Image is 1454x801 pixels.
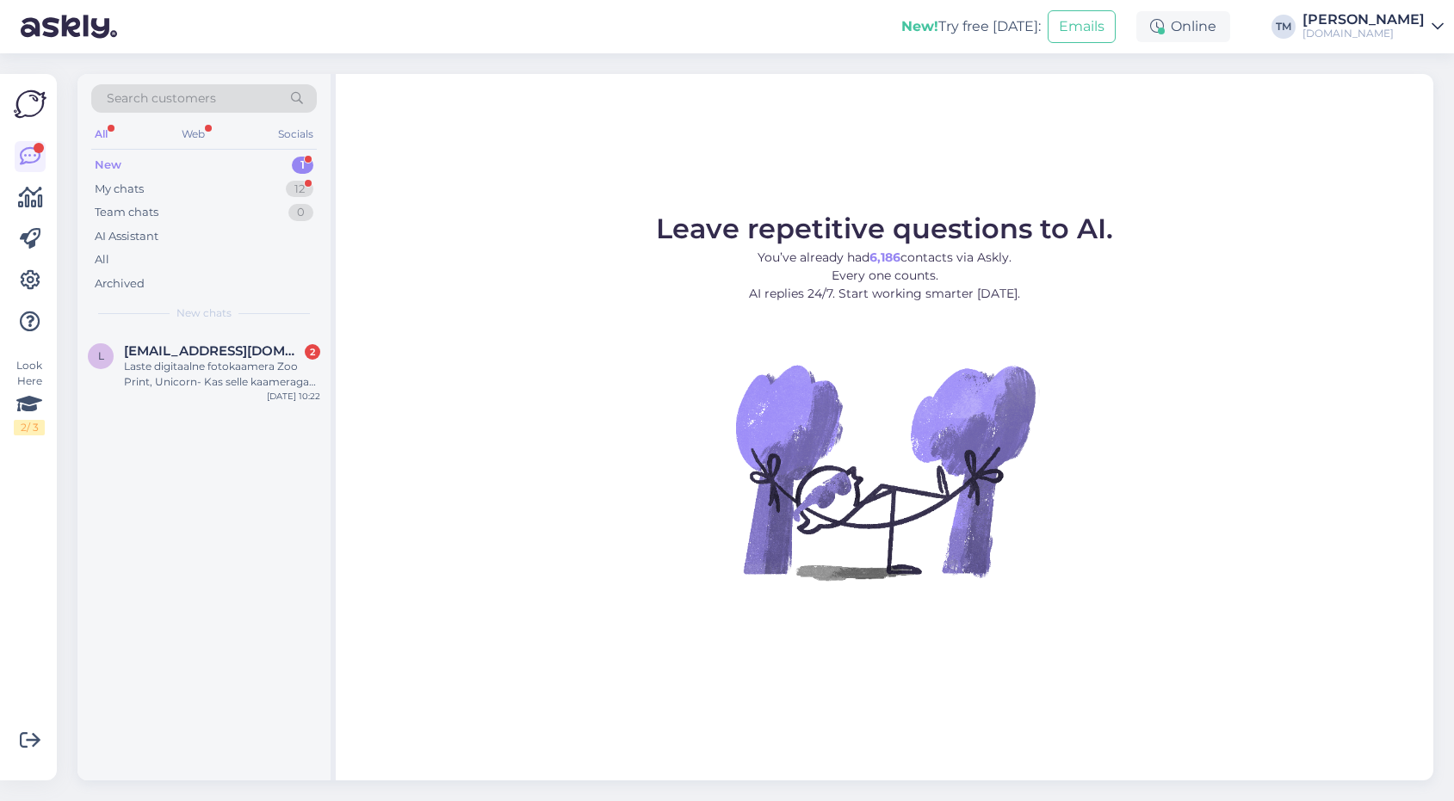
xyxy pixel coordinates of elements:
div: [PERSON_NAME] [1302,13,1425,27]
div: 1 [292,157,313,174]
img: No Chat active [730,317,1040,626]
span: New chats [176,305,232,321]
span: Leave repetitive questions to AI. [656,212,1113,245]
b: 6,186 [869,250,900,265]
span: liina.korotkina@gmail.com [124,343,303,359]
div: Web [178,123,208,145]
p: You’ve already had contacts via Askly. Every one counts. AI replies 24/7. Start working smarter [... [656,249,1113,303]
div: Socials [275,123,317,145]
div: All [91,123,111,145]
div: Laste digitaalne fotokaamera Zoo Print, Unicorn- Kas selle kaameraga saab iseenesest pildistada k... [124,359,320,390]
div: New [95,157,121,174]
span: l [98,349,104,362]
img: Askly Logo [14,88,46,120]
div: 12 [286,181,313,198]
div: My chats [95,181,144,198]
div: [DATE] 10:22 [267,390,320,403]
div: All [95,251,109,268]
span: Search customers [107,89,216,108]
div: TM [1271,15,1296,39]
button: Emails [1048,10,1116,43]
div: Try free [DATE]: [901,16,1041,37]
div: 0 [288,204,313,221]
div: Online [1136,11,1230,42]
div: [DOMAIN_NAME] [1302,27,1425,40]
div: Archived [95,275,145,293]
div: Look Here [14,358,45,435]
div: 2 / 3 [14,420,45,435]
div: AI Assistant [95,228,158,245]
div: 2 [305,344,320,360]
b: New! [901,18,938,34]
a: [PERSON_NAME][DOMAIN_NAME] [1302,13,1444,40]
div: Team chats [95,204,158,221]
